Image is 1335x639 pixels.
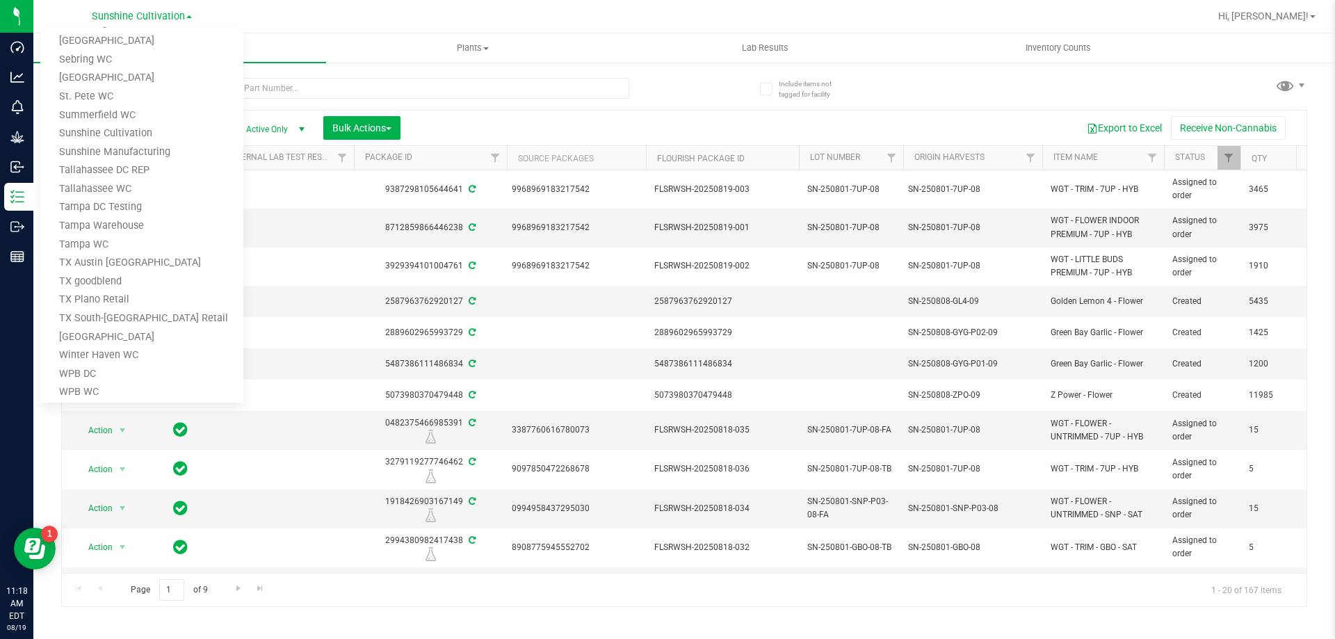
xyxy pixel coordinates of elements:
span: Sync from Compliance System [467,457,476,467]
span: Created [1172,326,1232,339]
span: select [114,537,131,557]
a: [GEOGRAPHIC_DATA] [40,328,243,347]
inline-svg: Inbound [10,160,24,174]
div: 1918426903167149 [352,495,509,522]
a: TX Plano Retail [40,291,243,309]
a: Winter Haven WC [40,346,243,365]
span: Sunshine Cultivation [92,10,185,22]
a: [GEOGRAPHIC_DATA] [40,69,243,88]
button: Receive Non-Cannabis [1171,116,1286,140]
span: WGT - TRIM - 7UP - HYB [1051,183,1156,196]
span: 1910 [1249,259,1302,273]
span: Created [1172,295,1232,308]
span: WGT - FLOWER INDOOR PREMIUM - 7UP - HYB [1051,214,1156,241]
span: 2889602965993729 [654,326,791,339]
a: Filter [880,146,903,170]
span: Sync from Compliance System [467,261,476,270]
a: Package ID [365,152,412,162]
span: Sync from Compliance System [467,184,476,194]
span: In Sync [173,499,188,518]
span: Green Bay Garlic - Flower [1051,357,1156,371]
span: 5073980370479448 [654,389,791,402]
inline-svg: Inventory [10,190,24,204]
span: Include items not tagged for facility [779,79,848,99]
span: 11985 [1249,389,1302,402]
span: 1 - 20 of 167 items [1200,579,1293,600]
span: 5 [1249,541,1302,554]
a: WPB DC [40,365,243,384]
span: Sync from Compliance System [467,296,476,306]
div: R&D Lab Sample [352,547,509,561]
div: 8908775945552702 [512,541,642,554]
inline-svg: Grow [10,130,24,144]
a: Inventory Counts [912,33,1205,63]
span: 1425 [1249,326,1302,339]
span: FLSRWSH-20250818-034 [654,502,791,515]
span: Assigned to order [1172,495,1232,521]
a: WPB WC [40,383,243,402]
inline-svg: Reports [10,250,24,264]
div: 9968969183217542 [512,183,642,196]
span: Action [76,499,113,518]
div: 2587963762920127 [352,295,509,308]
a: Sunshine Manufacturing [40,143,243,162]
span: In Sync [173,385,188,405]
span: Created [1172,357,1232,371]
span: Green Bay Garlic - Flower [1051,326,1156,339]
span: WGT - FLOWER - UNTRIMMED - SNP - SAT [1051,495,1156,521]
span: WGT - FLOWER - UNTRIMMED - 7UP - HYB [1051,417,1156,444]
div: SN-250801-7UP-08 [908,462,1038,476]
a: Go to the last page [250,579,270,598]
span: Hi, [PERSON_NAME]! [1218,10,1309,22]
span: Assigned to order [1172,456,1232,483]
span: Assigned to order [1172,417,1232,444]
span: Page of 9 [119,579,219,601]
span: SN-250801-7UP-08 [807,259,895,273]
div: 3279119277746462 [352,455,509,483]
div: 9968969183217542 [512,259,642,273]
span: Sync from Compliance System [467,359,476,369]
a: Filter [331,146,354,170]
div: R&D Lab Sample [352,469,509,483]
span: Lab Results [723,42,807,54]
span: 5435 [1249,295,1302,308]
inline-svg: Monitoring [10,100,24,114]
a: TX South-[GEOGRAPHIC_DATA] Retail [40,309,243,328]
button: Bulk Actions [323,116,400,140]
div: SN-250801-7UP-08 [908,259,1038,273]
span: 5 [1249,462,1302,476]
div: SN-250801-SNP-P03-08 [908,502,1038,515]
span: SN-250801-7UP-08-FA [807,423,895,437]
a: Tampa DC Testing [40,198,243,217]
a: Tallahassee DC REP [40,161,243,180]
span: Assigned to order [1172,176,1232,202]
span: WGT - TRIM - 7UP - HYB [1051,462,1156,476]
span: Sync from Compliance System [467,418,476,428]
iframe: Resource center [14,528,56,569]
button: Export to Excel [1078,116,1171,140]
inline-svg: Dashboard [10,40,24,54]
a: Lab Results [619,33,912,63]
a: Tampa WC [40,236,243,254]
div: 8712859866446238 [352,221,509,234]
span: 1200 [1249,357,1302,371]
a: Summerfield WC [40,106,243,125]
div: 9097850472268678 [512,462,642,476]
p: 08/19 [6,622,27,633]
div: 0994958437295030 [512,502,642,515]
span: Sync from Compliance System [467,390,476,400]
span: FLSRWSH-20250818-032 [654,541,791,554]
span: 15 [1249,502,1302,515]
span: 2587963762920127 [654,295,791,308]
a: Origin Harvests [914,152,985,162]
span: Assigned to order [1172,534,1232,560]
p: 11:18 AM EDT [6,585,27,622]
span: Action [76,460,113,479]
div: SN-250801-7UP-08 [908,183,1038,196]
div: 9968969183217542 [512,221,642,234]
div: SN-250801-7UP-08 [908,221,1038,234]
span: Sync from Compliance System [467,223,476,232]
span: select [114,499,131,518]
a: Tampa Warehouse [40,217,243,236]
span: In Sync [173,459,188,478]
